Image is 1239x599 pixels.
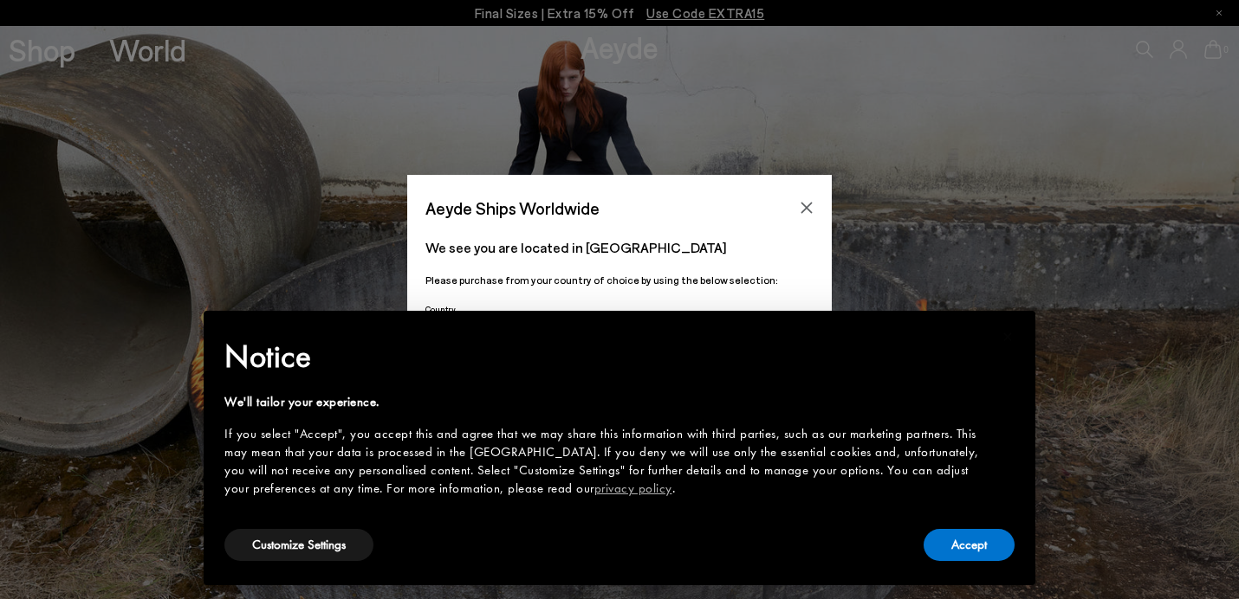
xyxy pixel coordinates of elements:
[224,529,373,561] button: Customize Settings
[425,272,814,288] p: Please purchase from your country of choice by using the below selection:
[987,316,1028,357] button: Close this notice
[224,393,987,411] div: We'll tailor your experience.
[224,334,987,379] h2: Notice
[1002,323,1014,350] span: ×
[924,529,1015,561] button: Accept
[425,193,600,223] span: Aeyde Ships Worldwide
[224,425,987,498] div: If you select "Accept", you accept this and agree that we may share this information with third p...
[794,195,820,221] button: Close
[594,480,672,497] a: privacy policy
[425,237,814,258] p: We see you are located in [GEOGRAPHIC_DATA]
